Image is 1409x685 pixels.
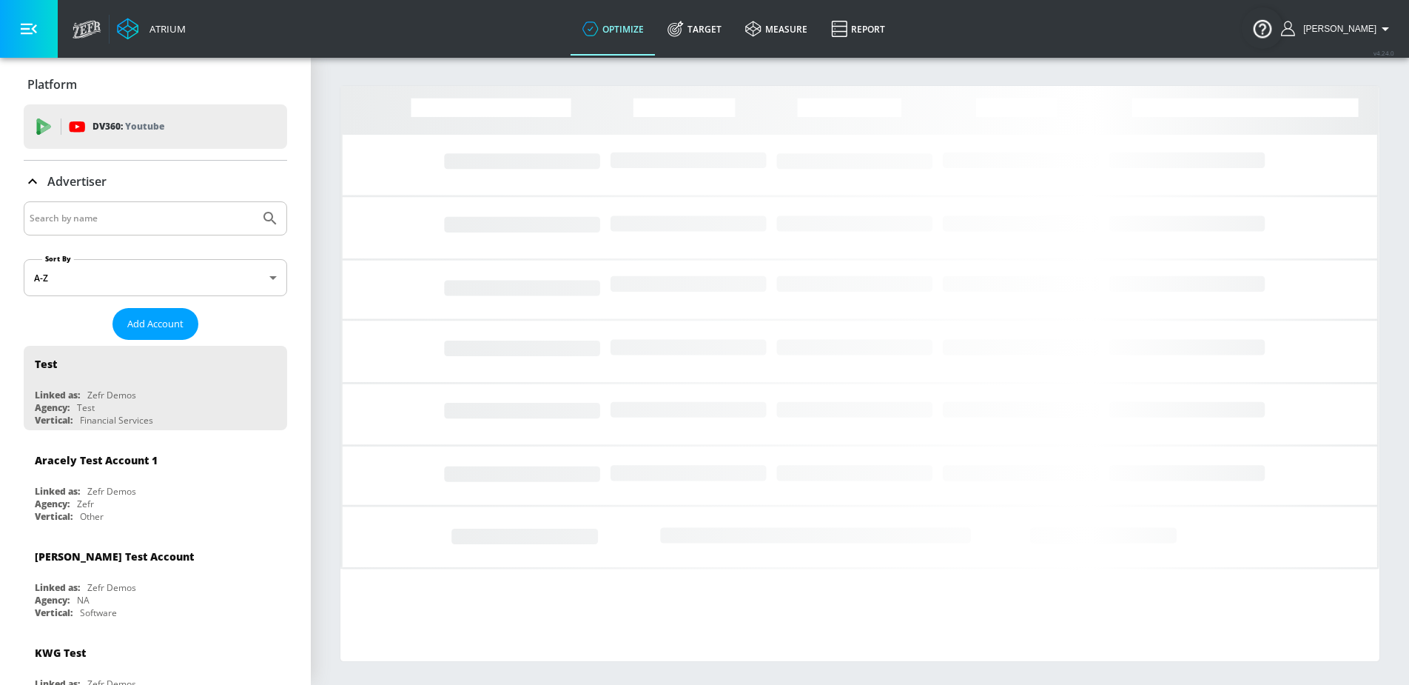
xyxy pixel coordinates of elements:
[24,538,287,623] div: [PERSON_NAME] Test AccountLinked as:Zefr DemosAgency:NAVertical:Software
[144,22,186,36] div: Atrium
[77,594,90,607] div: NA
[24,64,287,105] div: Platform
[35,510,73,523] div: Vertical:
[80,414,153,427] div: Financial Services
[77,401,95,414] div: Test
[571,2,656,56] a: optimize
[24,346,287,430] div: TestLinked as:Zefr DemosAgency:TestVertical:Financial Services
[1373,49,1394,57] span: v 4.24.0
[24,161,287,202] div: Advertiser
[35,581,80,594] div: Linked as:
[35,357,57,371] div: Test
[24,104,287,149] div: DV360: Youtube
[87,389,136,401] div: Zefr Demos
[656,2,733,56] a: Target
[35,485,80,498] div: Linked as:
[1242,7,1283,49] button: Open Resource Center
[30,209,254,228] input: Search by name
[93,118,164,135] p: DV360:
[35,607,73,619] div: Vertical:
[35,549,194,564] div: [PERSON_NAME] Test Account
[80,607,117,619] div: Software
[35,389,80,401] div: Linked as:
[1281,20,1394,38] button: [PERSON_NAME]
[1297,24,1376,34] span: login as: nathan.mistretta@zefr.com
[80,510,104,523] div: Other
[35,401,70,414] div: Agency:
[24,442,287,527] div: Aracely Test Account 1Linked as:Zefr DemosAgency:ZefrVertical:Other
[42,254,74,264] label: Sort By
[47,173,107,190] p: Advertiser
[77,498,94,510] div: Zefr
[35,453,158,467] div: Aracely Test Account 1
[35,498,70,510] div: Agency:
[24,259,287,296] div: A-Z
[819,2,897,56] a: Report
[35,414,73,427] div: Vertical:
[733,2,819,56] a: measure
[35,646,86,660] div: KWG Test
[27,76,77,93] p: Platform
[125,118,164,134] p: Youtube
[117,18,186,40] a: Atrium
[87,581,136,594] div: Zefr Demos
[35,594,70,607] div: Agency:
[87,485,136,498] div: Zefr Demos
[112,308,198,340] button: Add Account
[127,315,184,333] span: Add Account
